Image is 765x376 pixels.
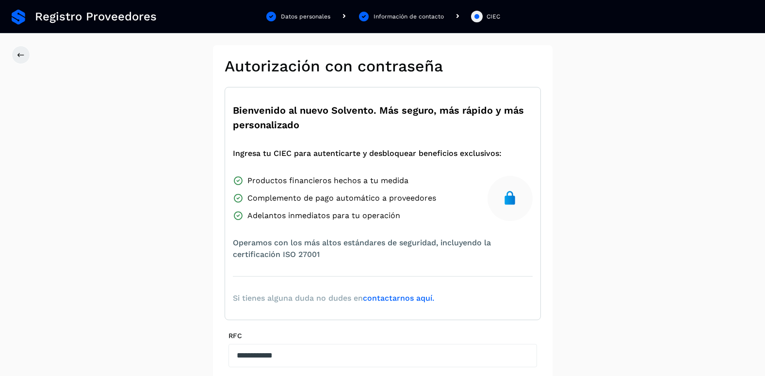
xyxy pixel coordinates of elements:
[233,292,434,304] span: Si tienes alguna duda no dudes en
[225,57,541,75] h2: Autorización con contraseña
[233,237,533,260] span: Operamos con los más altos estándares de seguridad, incluyendo la certificación ISO 27001
[502,190,518,206] img: secure
[247,192,436,204] span: Complemento de pago automático a proveedores
[363,293,434,303] a: contactarnos aquí.
[281,12,330,21] div: Datos personales
[487,12,500,21] div: CIEC
[247,175,408,187] span: Productos financieros hechos a tu medida
[228,332,537,340] label: RFC
[35,10,157,24] span: Registro Proveedores
[247,210,400,222] span: Adelantos inmediatos para tu operación
[233,148,502,159] span: Ingresa tu CIEC para autenticarte y desbloquear beneficios exclusivos:
[374,12,444,21] div: Información de contacto
[233,103,533,132] span: Bienvenido al nuevo Solvento. Más seguro, más rápido y más personalizado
